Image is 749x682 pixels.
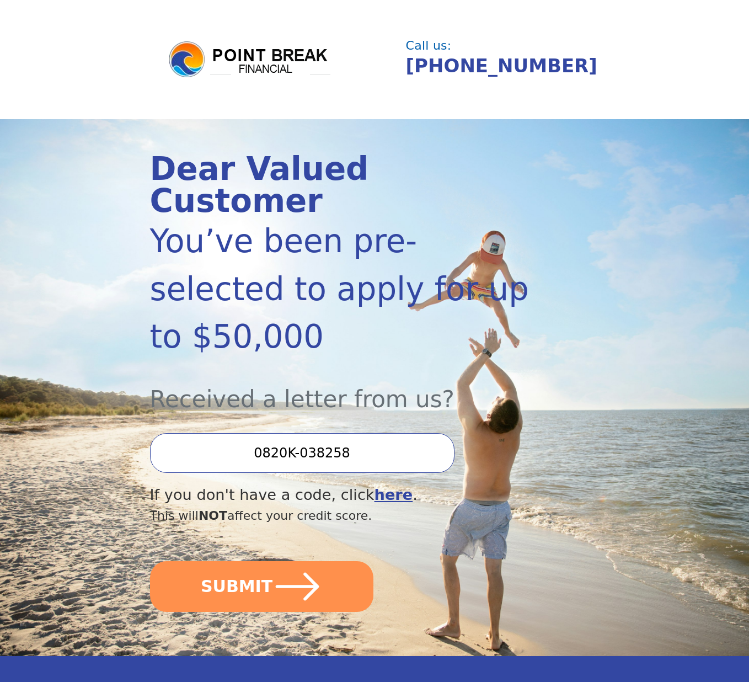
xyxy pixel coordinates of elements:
[150,217,532,361] div: You’ve been pre-selected to apply for up to $50,000
[406,55,597,77] a: [PHONE_NUMBER]
[150,433,454,473] input: Enter your Offer Code:
[150,507,532,525] div: This will affect your credit score.
[167,40,333,79] img: logo.png
[150,484,532,507] div: If you don't have a code, click .
[199,509,227,523] span: NOT
[374,486,413,503] a: here
[150,153,532,217] div: Dear Valued Customer
[150,361,532,417] div: Received a letter from us?
[406,40,593,52] div: Call us:
[150,561,373,612] button: SUBMIT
